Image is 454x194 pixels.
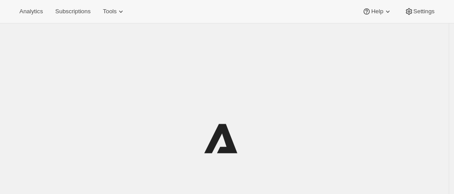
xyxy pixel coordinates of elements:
span: Tools [103,8,116,15]
button: Analytics [14,5,48,18]
button: Help [357,5,397,18]
button: Tools [98,5,131,18]
span: Analytics [19,8,43,15]
button: Subscriptions [50,5,96,18]
span: Help [371,8,383,15]
button: Settings [399,5,440,18]
span: Settings [413,8,435,15]
span: Subscriptions [55,8,90,15]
